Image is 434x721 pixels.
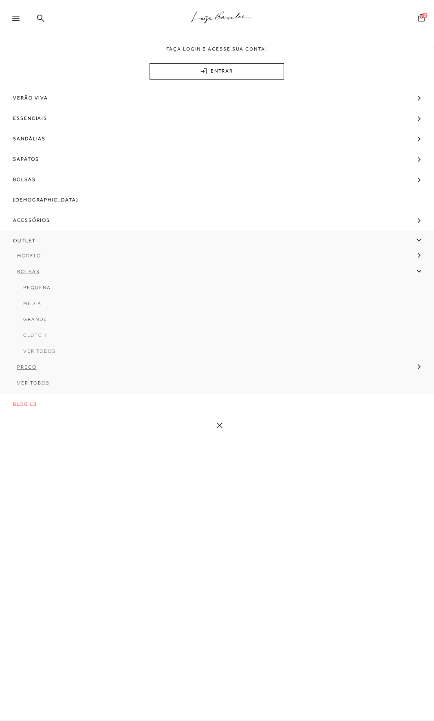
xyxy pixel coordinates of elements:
[17,380,50,386] span: Ver Todos
[23,285,51,290] span: Pequena
[422,13,427,18] span: 0
[13,169,36,190] span: Bolsas
[6,346,423,362] a: Ver Todos
[150,63,284,80] a: ENTRAR
[13,128,46,149] span: Sandálias
[13,108,47,128] span: Essenciais
[17,269,40,274] span: Bolsas
[17,364,37,370] span: Preço
[416,13,427,24] button: 0
[13,149,39,169] span: Sapatos
[13,190,79,210] span: [DEMOGRAPHIC_DATA]
[23,348,56,354] span: Ver Todos
[13,88,48,108] span: Verão Viva
[6,299,423,314] a: Média
[6,283,423,299] a: Pequena
[6,330,423,346] a: Clutch
[13,210,50,230] span: Acessórios
[23,316,47,322] span: Grande
[17,253,41,259] span: Modelo
[6,314,423,330] a: Grande
[13,230,36,251] span: Outlet
[23,301,42,306] span: Média
[23,332,46,338] span: Clutch
[13,394,37,414] span: BLOG LB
